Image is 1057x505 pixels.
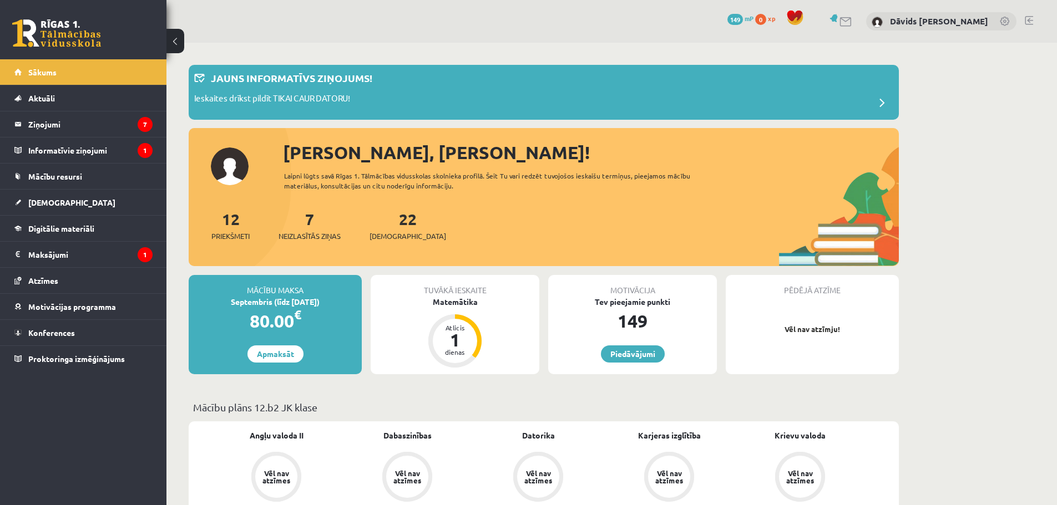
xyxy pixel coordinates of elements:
[247,345,304,363] a: Apmaksāt
[194,92,350,108] p: Ieskaites drīkst pildīt TIKAI CAUR DATORU!
[604,452,735,504] a: Vēl nav atzīmes
[438,324,472,331] div: Atlicis
[283,139,899,166] div: [PERSON_NAME], [PERSON_NAME]!
[731,324,893,335] p: Vēl nav atzīmju!
[438,331,472,349] div: 1
[370,209,446,242] a: 22[DEMOGRAPHIC_DATA]
[14,111,153,137] a: Ziņojumi7
[211,452,342,504] a: Vēl nav atzīmes
[28,223,94,233] span: Digitālie materiāli
[473,452,604,504] a: Vēl nav atzīmes
[194,70,893,114] a: Jauns informatīvs ziņojums! Ieskaites drīkst pildīt TIKAI CAUR DATORU!
[370,231,446,242] span: [DEMOGRAPHIC_DATA]
[522,430,555,441] a: Datorika
[523,470,554,484] div: Vēl nav atzīmes
[14,164,153,189] a: Mācību resursi
[14,216,153,241] a: Digitālie materiāli
[28,328,75,338] span: Konferences
[14,346,153,371] a: Proktoringa izmēģinājums
[12,19,101,47] a: Rīgas 1. Tālmācības vidusskola
[755,14,766,25] span: 0
[250,430,304,441] a: Angļu valoda II
[342,452,473,504] a: Vēl nav atzīmes
[211,209,250,242] a: 12Priekšmeti
[28,354,125,364] span: Proktoringa izmēģinājums
[775,430,826,441] a: Krievu valoda
[872,17,883,28] img: Dāvids Jānis Nicmanis
[745,14,753,23] span: mP
[548,296,717,308] div: Tev pieejamie punkti
[211,70,372,85] p: Jauns informatīvs ziņojums!
[371,296,539,308] div: Matemātika
[14,137,153,163] a: Informatīvie ziņojumi1
[727,14,753,23] a: 149 mP
[392,470,423,484] div: Vēl nav atzīmes
[279,209,341,242] a: 7Neizlasītās ziņas
[28,242,153,267] legend: Maksājumi
[654,470,685,484] div: Vēl nav atzīmes
[383,430,432,441] a: Dabaszinības
[14,85,153,111] a: Aktuāli
[14,294,153,319] a: Motivācijas programma
[548,275,717,296] div: Motivācija
[28,93,55,103] span: Aktuāli
[28,67,57,77] span: Sākums
[138,117,153,132] i: 7
[735,452,866,504] a: Vēl nav atzīmes
[14,59,153,85] a: Sākums
[14,242,153,267] a: Maksājumi1
[14,320,153,345] a: Konferences
[548,308,717,334] div: 149
[438,349,472,355] div: dienas
[14,268,153,293] a: Atzīmes
[785,470,816,484] div: Vēl nav atzīmes
[138,247,153,262] i: 1
[371,296,539,369] a: Matemātika Atlicis 1 dienas
[28,111,153,137] legend: Ziņojumi
[28,276,58,285] span: Atzīmes
[193,400,894,415] p: Mācību plāns 12.b2 JK klase
[284,171,710,191] div: Laipni lūgts savā Rīgas 1. Tālmācības vidusskolas skolnieka profilā. Šeit Tu vari redzēt tuvojošo...
[755,14,781,23] a: 0 xp
[28,302,116,312] span: Motivācijas programma
[294,307,301,323] span: €
[189,296,362,308] div: Septembris (līdz [DATE])
[261,470,292,484] div: Vēl nav atzīmes
[638,430,701,441] a: Karjeras izglītība
[189,308,362,334] div: 80.00
[28,197,115,207] span: [DEMOGRAPHIC_DATA]
[727,14,743,25] span: 149
[371,275,539,296] div: Tuvākā ieskaite
[279,231,341,242] span: Neizlasītās ziņas
[189,275,362,296] div: Mācību maksa
[14,190,153,215] a: [DEMOGRAPHIC_DATA]
[726,275,899,296] div: Pēdējā atzīme
[211,231,250,242] span: Priekšmeti
[890,16,988,27] a: Dāvids [PERSON_NAME]
[28,171,82,181] span: Mācību resursi
[28,137,153,163] legend: Informatīvie ziņojumi
[768,14,775,23] span: xp
[601,345,665,363] a: Piedāvājumi
[138,143,153,158] i: 1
